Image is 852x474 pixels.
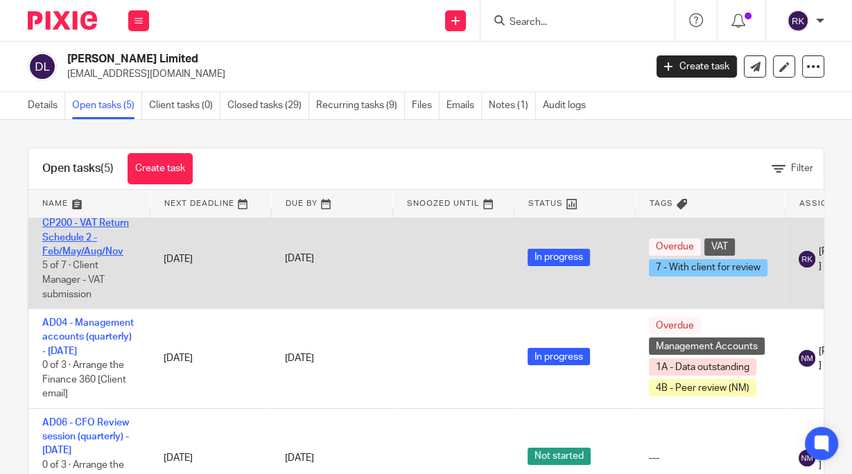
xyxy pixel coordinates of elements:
span: VAT [704,238,735,256]
a: Create task [657,55,737,78]
div: --- [649,451,771,465]
p: [EMAIL_ADDRESS][DOMAIN_NAME] [67,67,636,81]
td: [DATE] [150,209,271,309]
span: Tags [650,200,673,207]
a: Open tasks (5) [72,92,142,119]
span: [DATE] [285,254,314,264]
img: svg%3E [799,251,815,267]
span: [DATE] [285,453,314,463]
span: Filter [791,164,813,173]
span: In progress [528,249,590,266]
span: [DATE] [285,353,314,363]
span: Status [528,200,563,207]
a: Notes (1) [489,92,536,119]
img: svg%3E [799,450,815,466]
a: Details [28,92,65,119]
span: 4B - Peer review (NM) [649,379,756,396]
img: Pixie [28,11,97,30]
h2: [PERSON_NAME] Limited [67,52,522,67]
a: Closed tasks (29) [227,92,309,119]
h1: Open tasks [42,161,114,176]
span: (5) [101,163,114,174]
span: Overdue [649,317,701,334]
span: Management Accounts [649,337,765,355]
a: Files [412,92,440,119]
a: AD04 - Management accounts (quarterly) - [DATE] [42,318,134,356]
img: svg%3E [799,350,815,367]
a: Create task [128,153,193,184]
img: svg%3E [787,10,809,32]
span: 7 - With client for review [649,259,767,276]
a: Emails [446,92,482,119]
img: svg%3E [28,52,57,81]
a: Recurring tasks (9) [316,92,405,119]
span: 1A - Data outstanding [649,358,756,376]
a: Audit logs [543,92,593,119]
span: Snoozed Until [407,200,480,207]
span: 5 of 7 · Client Manager - VAT submission [42,261,105,299]
a: CP200 - VAT Return Schedule 2 - Feb/May/Aug/Nov [42,218,129,256]
span: Overdue [649,238,701,256]
input: Search [508,17,633,29]
span: In progress [528,348,590,365]
span: Not started [528,448,591,465]
td: [DATE] [150,309,271,409]
a: AD06 - CFO Review session (quarterly) - [DATE] [42,418,129,456]
span: 0 of 3 · Arrange the Finance 360 [Client email] [42,360,126,398]
a: Client tasks (0) [149,92,220,119]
